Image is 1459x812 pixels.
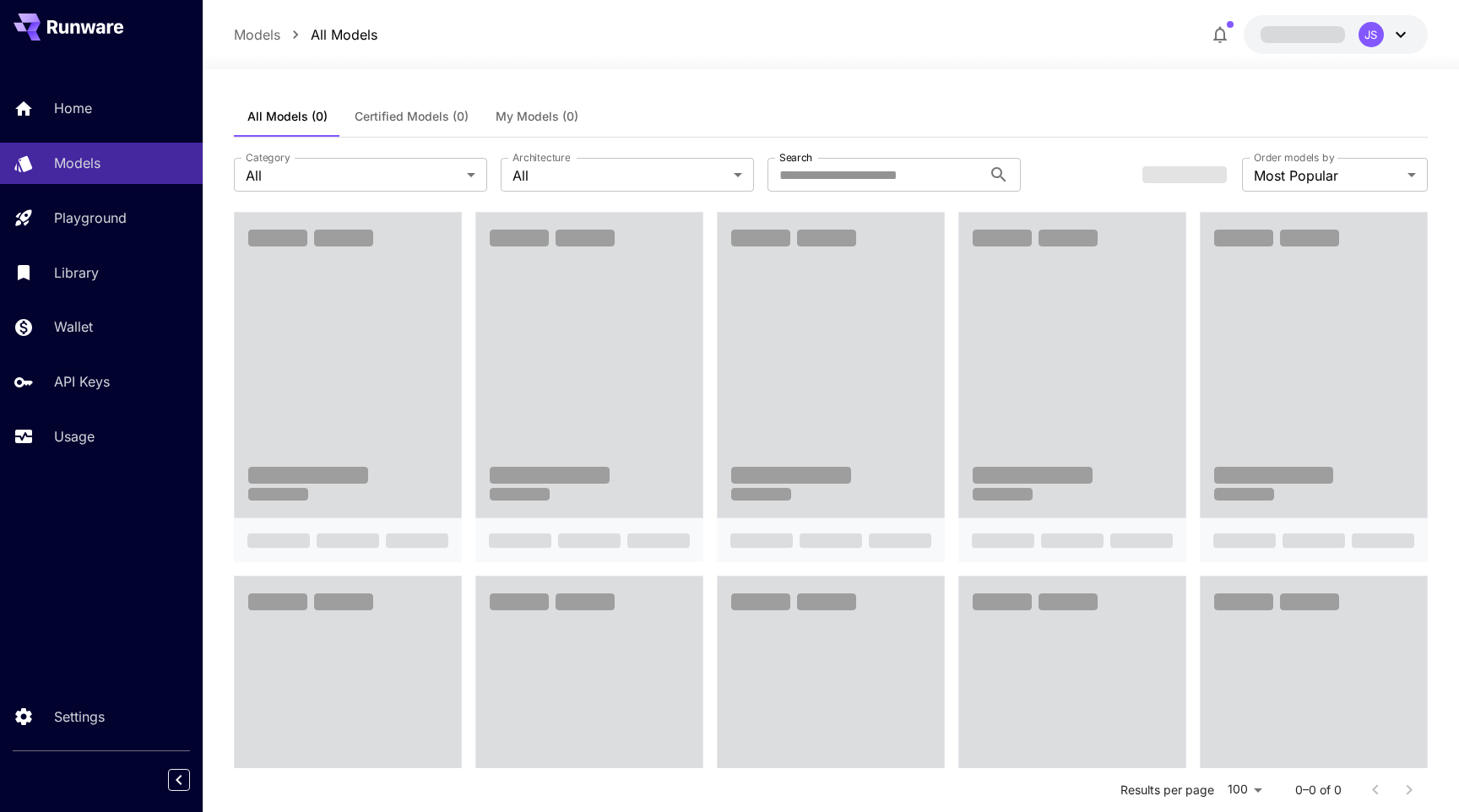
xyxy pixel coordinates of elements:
[54,263,99,283] p: Library
[234,24,377,45] nav: breadcrumb
[54,208,127,228] p: Playground
[496,109,578,124] span: My Models (0)
[513,165,727,186] span: All
[1120,782,1214,798] p: Results per page
[1254,165,1401,186] span: Most Popular
[181,765,203,795] div: Collapse sidebar
[246,165,460,186] span: All
[779,150,812,165] label: Search
[1221,777,1268,802] div: 100
[54,98,92,118] p: Home
[54,317,93,337] p: Wallet
[54,371,110,392] p: API Keys
[54,706,105,727] p: Settings
[1359,22,1384,47] div: JS
[1244,15,1428,54] button: JS
[168,769,190,791] button: Collapse sidebar
[234,24,280,45] a: Models
[1295,782,1342,798] p: 0–0 of 0
[311,24,377,45] a: All Models
[247,109,328,124] span: All Models (0)
[246,150,290,165] label: Category
[1254,150,1334,165] label: Order models by
[513,150,570,165] label: Architecture
[54,153,100,173] p: Models
[54,426,95,447] p: Usage
[355,109,469,124] span: Certified Models (0)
